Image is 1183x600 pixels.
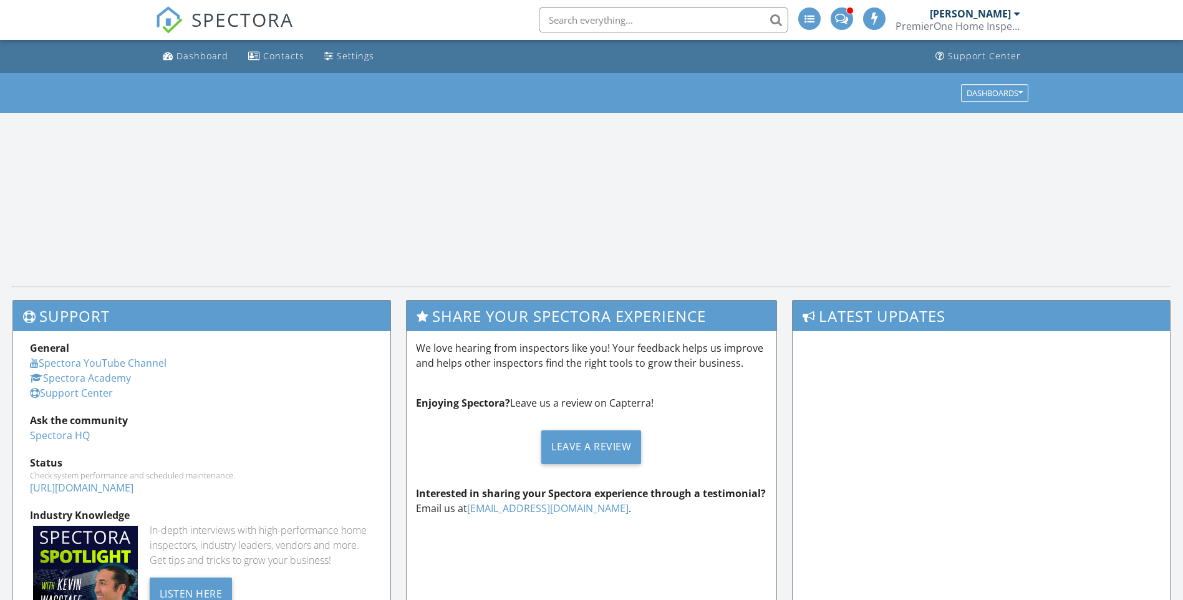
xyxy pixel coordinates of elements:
[539,7,788,32] input: Search everything...
[793,301,1170,331] h3: Latest Updates
[155,6,183,34] img: The Best Home Inspection Software - Spectora
[243,45,309,68] a: Contacts
[30,455,374,470] div: Status
[30,413,374,428] div: Ask the community
[30,428,90,442] a: Spectora HQ
[30,371,131,385] a: Spectora Academy
[896,20,1020,32] div: PremierOne Home Inspections
[30,508,374,523] div: Industry Knowledge
[30,470,374,480] div: Check system performance and scheduled maintenance.
[467,501,629,515] a: [EMAIL_ADDRESS][DOMAIN_NAME]
[30,386,113,400] a: Support Center
[416,396,510,410] strong: Enjoying Spectora?
[930,45,1026,68] a: Support Center
[930,7,1011,20] div: [PERSON_NAME]
[176,50,228,62] div: Dashboard
[541,430,641,464] div: Leave a Review
[948,50,1021,62] div: Support Center
[150,586,233,600] a: Listen Here
[319,45,379,68] a: Settings
[416,341,767,370] p: We love hearing from inspectors like you! Your feedback helps us improve and helps other inspecto...
[191,6,294,32] span: SPECTORA
[416,420,767,473] a: Leave a Review
[150,523,374,568] div: In-depth interviews with high-performance home inspectors, industry leaders, vendors and more. Ge...
[416,486,766,500] strong: Interested in sharing your Spectora experience through a testimonial?
[30,481,133,495] a: [URL][DOMAIN_NAME]
[416,395,767,410] p: Leave us a review on Capterra!
[30,341,69,355] strong: General
[407,301,776,331] h3: Share Your Spectora Experience
[158,45,233,68] a: Dashboard
[263,50,304,62] div: Contacts
[337,50,374,62] div: Settings
[30,356,167,370] a: Spectora YouTube Channel
[416,486,767,516] p: Email us at .
[155,17,294,43] a: SPECTORA
[967,89,1023,97] div: Dashboards
[13,301,390,331] h3: Support
[961,84,1028,102] button: Dashboards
